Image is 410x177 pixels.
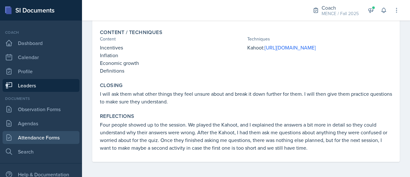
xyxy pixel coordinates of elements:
[100,113,134,119] label: Reflections
[3,103,79,116] a: Observation Forms
[100,44,245,51] p: Incentives
[322,10,359,17] div: MENCE / Fall 2025
[100,29,162,36] label: Content / Techniques
[100,121,392,152] p: Four people showed up to the session. We played the Kahoot, and I explained the answers a bit mor...
[247,36,392,42] div: Techniques
[100,51,245,59] p: Inflation
[3,145,79,158] a: Search
[247,44,392,51] p: Kahoot:
[3,51,79,64] a: Calendar
[100,59,245,67] p: Economic growth
[3,131,79,144] a: Attendance Forms
[3,79,79,92] a: Leaders
[3,65,79,78] a: Profile
[100,36,245,42] div: Content
[265,44,316,51] a: [URL][DOMAIN_NAME]
[3,30,79,35] div: Coach
[3,37,79,49] a: Dashboard
[100,90,392,105] p: I will ask them what other things they feel unsure about and break it down further for them. I wi...
[322,4,359,12] div: Coach
[100,67,245,75] p: Definitions
[3,96,79,102] div: Documents
[100,82,123,89] label: Closing
[3,117,79,130] a: Agendas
